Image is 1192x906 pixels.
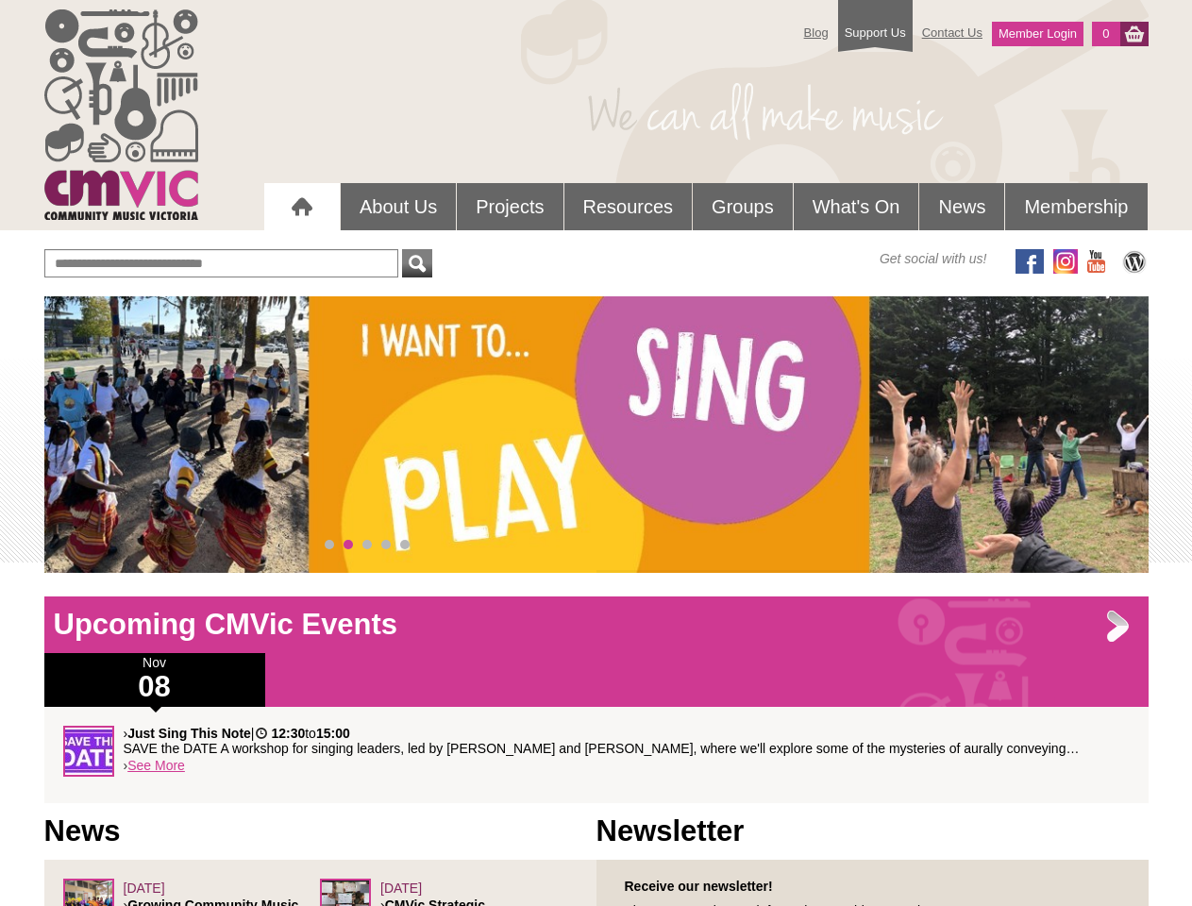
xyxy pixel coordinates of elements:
a: About Us [341,183,456,230]
strong: 12:30 [271,726,305,741]
img: GENERIC-Save-the-Date.jpg [63,726,114,777]
h1: News [44,813,596,850]
a: What's On [794,183,919,230]
strong: 15:00 [316,726,350,741]
a: 0 [1092,22,1119,46]
a: Member Login [992,22,1083,46]
a: News [919,183,1004,230]
a: Resources [564,183,693,230]
div: › [63,726,1130,784]
a: Membership [1005,183,1147,230]
img: CMVic Blog [1120,249,1149,274]
strong: Just Sing This Note [127,726,251,741]
a: Projects [457,183,562,230]
span: [DATE] [380,881,422,896]
h1: 08 [44,672,265,702]
p: › | to SAVE the DATE A workshop for singing leaders, led by [PERSON_NAME] and [PERSON_NAME], wher... [124,726,1130,756]
h1: Upcoming CMVic Events [44,606,1149,644]
h1: Newsletter [596,813,1149,850]
strong: Receive our newsletter! [625,879,773,894]
a: See More [127,758,185,773]
a: Blog [795,16,838,49]
span: Get social with us! [880,249,987,268]
div: Nov [44,653,265,707]
a: Contact Us [913,16,992,49]
img: icon-instagram.png [1053,249,1078,274]
img: cmvic_logo.png [44,9,198,220]
a: Groups [693,183,793,230]
span: [DATE] [124,881,165,896]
